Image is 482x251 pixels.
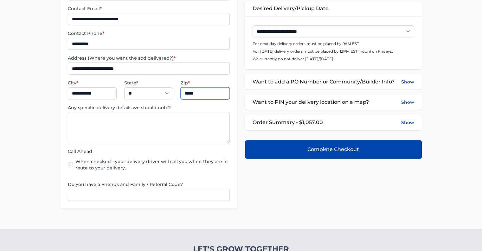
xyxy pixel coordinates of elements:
[401,98,414,106] button: Show
[75,158,229,171] label: When checked - your delivery driver will call you when they are in route to your delivery.
[181,80,229,86] label: Zip
[68,80,117,86] label: City
[253,56,414,62] p: We currently do not deliver [DATE]/[DATE]
[68,104,229,111] label: Any specific delivery details we should note?
[68,148,229,155] label: Call Ahead
[68,55,229,61] label: Address (Where you want the sod delivered?)
[253,98,369,106] span: Want to PIN your delivery location on a map?
[401,119,414,126] button: Show
[124,80,173,86] label: State
[253,41,414,46] p: For next day delivery orders must be placed by 9AM EST
[68,5,229,12] label: Contact Email
[68,30,229,36] label: Contact Phone
[245,1,422,16] div: Desired Delivery/Pickup Date
[401,78,414,86] button: Show
[307,146,359,153] span: Complete Checkout
[253,78,395,86] span: Want to add a PO Number or Community/Builder Info?
[245,140,422,159] button: Complete Checkout
[68,181,229,188] label: Do you have a Friends and Family / Referral Code?
[253,49,414,54] p: For [DATE] delivery orders must be placed by 12PM EST (noon) on Fridays.
[253,119,323,126] span: Order Summary - $1,057.00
